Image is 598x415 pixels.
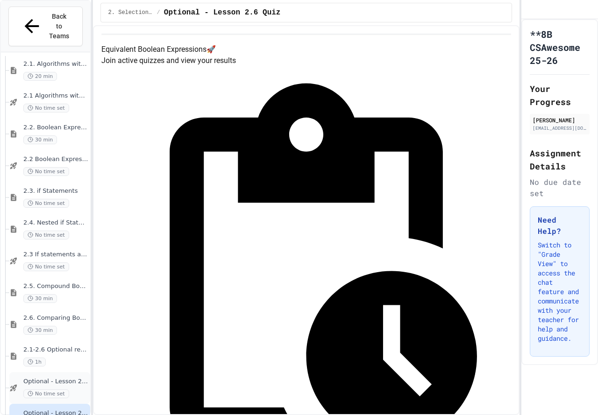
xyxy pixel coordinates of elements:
[23,358,46,366] span: 1h
[533,116,587,124] div: [PERSON_NAME]
[23,251,88,259] span: 2.3 If statements and Control Flow - Quiz
[157,9,160,16] span: /
[538,240,582,343] p: Switch to "Grade View" to access the chat feature and communicate with your teacher for help and ...
[23,72,57,81] span: 20 min
[530,147,590,173] h2: Assignment Details
[23,104,69,113] span: No time set
[8,7,83,46] button: Back to Teams
[101,44,511,55] h4: Equivalent Boolean Expressions 🚀
[23,389,69,398] span: No time set
[23,219,88,227] span: 2.4. Nested if Statements
[23,92,88,100] span: 2.1 Algorithms with Selection and Repetition - Topic 2.1
[23,282,88,290] span: 2.5. Compound Boolean Expressions
[23,378,88,386] span: Optional - Lesson 2.5 Quiz
[23,167,69,176] span: No time set
[23,326,57,335] span: 30 min
[530,82,590,108] h2: Your Progress
[23,231,69,239] span: No time set
[23,262,69,271] span: No time set
[23,135,57,144] span: 30 min
[530,28,590,67] h1: **8B CSAwesome 25-26
[533,125,587,132] div: [EMAIL_ADDRESS][DOMAIN_NAME]
[530,176,590,199] div: No due date set
[23,294,57,303] span: 30 min
[538,214,582,237] h3: Need Help?
[108,9,153,16] span: 2. Selection and Iteration
[23,346,88,354] span: 2.1-2.6 Optional review slides
[23,124,88,132] span: 2.2. Boolean Expressions
[23,187,88,195] span: 2.3. if Statements
[23,155,88,163] span: 2.2 Boolean Expressions - Quiz
[23,60,88,68] span: 2.1. Algorithms with Selection and Repetition
[101,55,511,66] p: Join active quizzes and view your results
[23,199,69,208] span: No time set
[48,12,70,41] span: Back to Teams
[164,7,281,18] span: Optional - Lesson 2.6 Quiz
[23,314,88,322] span: 2.6. Comparing Boolean Expressions ([PERSON_NAME] Laws)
